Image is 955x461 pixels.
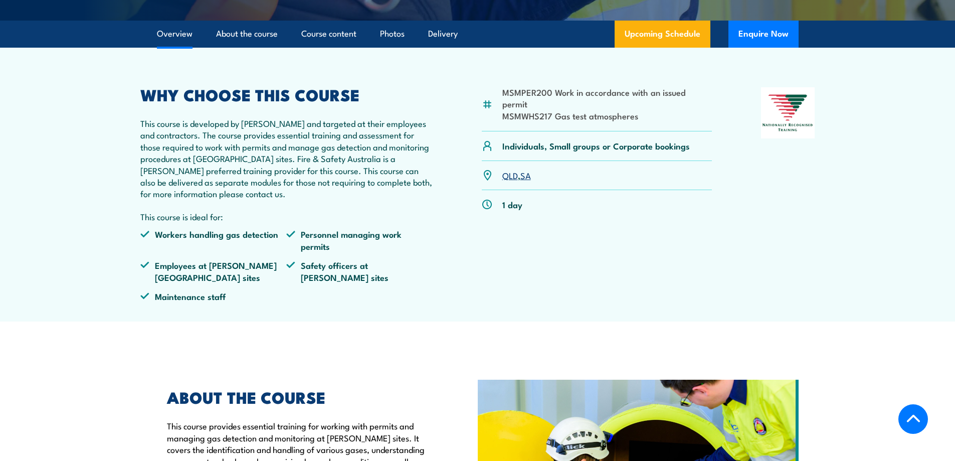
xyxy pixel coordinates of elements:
[216,21,278,47] a: About the course
[140,259,287,283] li: Employees at [PERSON_NAME][GEOGRAPHIC_DATA] sites
[502,169,518,181] a: QLD
[301,21,356,47] a: Course content
[615,21,710,48] a: Upcoming Schedule
[140,211,433,222] p: This course is ideal for:
[728,21,799,48] button: Enquire Now
[428,21,458,47] a: Delivery
[140,228,287,252] li: Workers handling gas detection
[286,259,433,283] li: Safety officers at [PERSON_NAME] sites
[167,390,432,404] h2: ABOUT THE COURSE
[502,140,690,151] p: Individuals, Small groups or Corporate bookings
[761,87,815,138] img: Nationally Recognised Training logo.
[140,87,433,101] h2: WHY CHOOSE THIS COURSE
[502,199,522,210] p: 1 day
[520,169,531,181] a: SA
[380,21,405,47] a: Photos
[140,290,287,302] li: Maintenance staff
[502,86,712,110] li: MSMPER200 Work in accordance with an issued permit
[157,21,193,47] a: Overview
[502,110,712,121] li: MSMWHS217 Gas test atmospheres
[502,170,531,181] p: ,
[140,117,433,200] p: This course is developed by [PERSON_NAME] and targeted at their employees and contractors. The co...
[286,228,433,252] li: Personnel managing work permits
